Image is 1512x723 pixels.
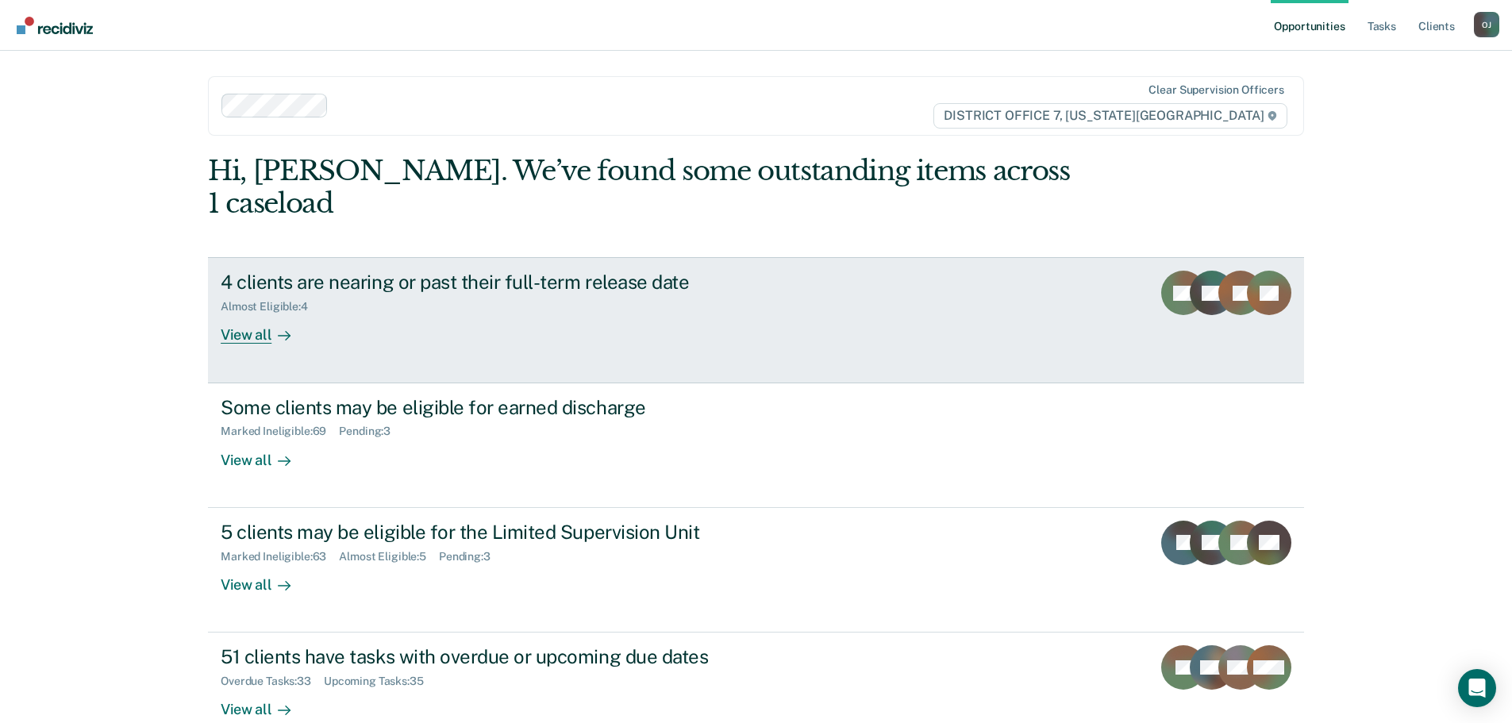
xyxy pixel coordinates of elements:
div: View all [221,313,310,344]
div: Overdue Tasks : 33 [221,675,324,688]
div: Pending : 3 [439,550,503,563]
a: 5 clients may be eligible for the Limited Supervision UnitMarked Ineligible:63Almost Eligible:5Pe... [208,508,1304,633]
div: Upcoming Tasks : 35 [324,675,437,688]
img: Recidiviz [17,17,93,34]
div: Marked Ineligible : 63 [221,550,339,563]
div: Open Intercom Messenger [1458,669,1496,707]
a: 4 clients are nearing or past their full-term release dateAlmost Eligible:4View all [208,257,1304,383]
div: Pending : 3 [339,425,403,438]
div: View all [221,563,310,594]
span: DISTRICT OFFICE 7, [US_STATE][GEOGRAPHIC_DATA] [933,103,1287,129]
div: Clear supervision officers [1148,83,1283,97]
div: O J [1474,12,1499,37]
div: 51 clients have tasks with overdue or upcoming due dates [221,645,778,668]
div: View all [221,688,310,719]
div: 5 clients may be eligible for the Limited Supervision Unit [221,521,778,544]
button: Profile dropdown button [1474,12,1499,37]
div: 4 clients are nearing or past their full-term release date [221,271,778,294]
div: Marked Ineligible : 69 [221,425,339,438]
div: View all [221,438,310,469]
div: Almost Eligible : 4 [221,300,321,313]
a: Some clients may be eligible for earned dischargeMarked Ineligible:69Pending:3View all [208,383,1304,508]
div: Some clients may be eligible for earned discharge [221,396,778,419]
div: Hi, [PERSON_NAME]. We’ve found some outstanding items across 1 caseload [208,155,1085,220]
div: Almost Eligible : 5 [339,550,439,563]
